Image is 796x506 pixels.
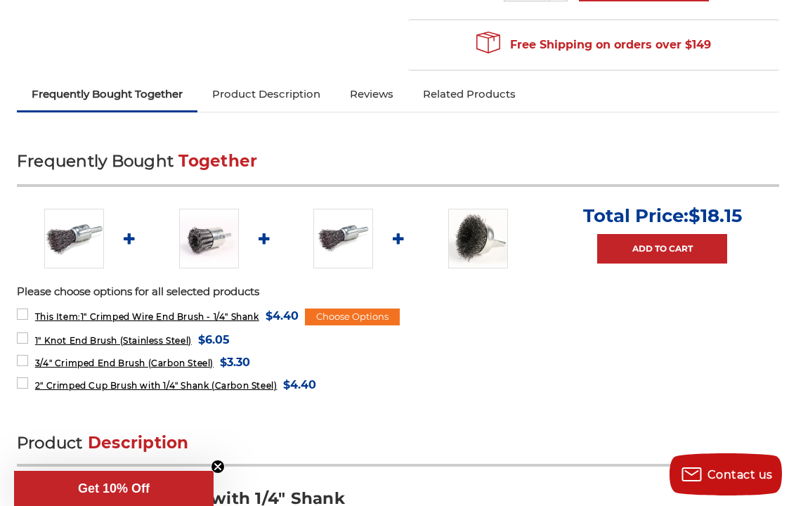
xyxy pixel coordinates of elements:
span: Frequently Bought [17,151,174,171]
span: 2" Crimped Cup Brush with 1/4" Shank (Carbon Steel) [35,380,278,391]
span: Together [178,151,257,171]
p: Please choose options for all selected products [17,284,779,300]
a: Reviews [335,79,408,110]
a: Add to Cart [597,234,727,264]
button: Contact us [670,453,782,495]
div: Get 10% OffClose teaser [14,471,214,506]
button: Close teaser [211,460,225,474]
span: 1" Knot End Brush (Stainless Steel) [35,335,192,346]
span: $4.40 [266,306,299,325]
span: $18.15 [689,205,742,227]
span: $4.40 [283,375,316,394]
span: Contact us [707,468,773,481]
span: $3.30 [220,353,250,372]
div: Choose Options [305,309,400,325]
span: Description [88,433,189,453]
a: Related Products [408,79,530,110]
a: Frequently Bought Together [17,79,197,110]
img: 1" Crimped Wire End Brush - 1/4" Shank [44,209,104,268]
strong: This Item: [35,311,81,322]
span: $6.05 [198,330,230,349]
span: Get 10% Off [78,481,150,495]
p: Total Price: [583,205,742,227]
span: Free Shipping on orders over $149 [476,31,711,59]
span: 1" Crimped Wire End Brush - 1/4" Shank [35,311,259,322]
a: Product Description [197,79,335,110]
span: 3/4" Crimped End Brush (Carbon Steel) [35,358,214,368]
span: Product [17,433,83,453]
